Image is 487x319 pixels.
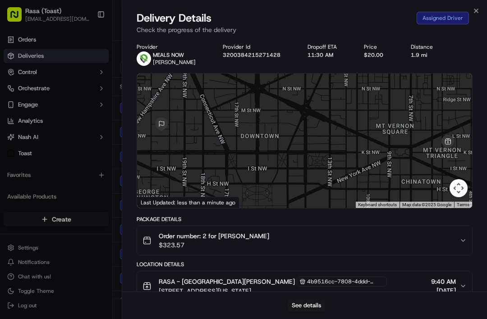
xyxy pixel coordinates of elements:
span: 4b9516cc-7808-4ddd-8235-b8d04f0b0373 [307,278,384,285]
a: 📗Knowledge Base [5,198,73,214]
div: Location Details [137,261,473,268]
p: Check the progress of the delivery [137,25,473,34]
span: [DATE] [80,140,98,147]
span: [DATE] [431,286,456,295]
div: Price [364,43,396,51]
a: Powered byPylon [64,223,109,231]
img: Jonathan Racinos [9,156,23,170]
div: Package Details [137,216,473,223]
span: Knowledge Base [18,202,69,211]
img: 1724597045416-56b7ee45-8013-43a0-a6f9-03cb97ddad50 [19,86,35,102]
span: [PERSON_NAME] [28,140,73,147]
button: Start new chat [153,89,164,100]
div: Provider [137,43,208,51]
button: See details [288,299,325,312]
img: Nash [9,9,27,27]
span: RASA - [GEOGRAPHIC_DATA][PERSON_NAME] [159,277,295,286]
button: 3200384215271428 [223,51,280,59]
div: Provider Id [223,43,293,51]
div: $20.00 [364,51,396,59]
span: [STREET_ADDRESS][US_STATE] [159,287,387,296]
span: Map data ©2025 Google [402,202,451,207]
button: Order number: 2 for [PERSON_NAME]$323.57 [137,226,472,255]
img: Google [139,196,169,208]
img: melas_now_logo.png [137,51,151,66]
img: Jonathan Racinos [9,131,23,146]
span: Order number: 2 for [PERSON_NAME] [159,231,269,240]
span: [DATE] [80,164,98,171]
div: Past conversations [9,117,60,125]
div: 📗 [9,203,16,210]
p: Welcome 👋 [9,36,164,51]
div: We're available if you need us! [41,95,124,102]
button: Map camera controls [450,179,468,197]
span: [PERSON_NAME] [28,164,73,171]
span: Pylon [90,224,109,231]
span: $323.57 [159,240,269,250]
button: See all [140,116,164,126]
div: 💻 [76,203,83,210]
button: RASA - [GEOGRAPHIC_DATA][PERSON_NAME]4b9516cc-7808-4ddd-8235-b8d04f0b0373[STREET_ADDRESS][US_STAT... [137,271,472,301]
a: Terms (opens in new tab) [457,202,469,207]
span: • [75,164,78,171]
div: Dropoff ETA [308,43,349,51]
span: 9:40 AM [431,277,456,286]
a: Open this area in Google Maps (opens a new window) [139,196,169,208]
a: 💻API Documentation [73,198,148,214]
div: Start new chat [41,86,148,95]
img: 1736555255976-a54dd68f-1ca7-489b-9aae-adbdc363a1c4 [9,86,25,102]
div: 11:30 AM [308,51,349,59]
span: Delivery Details [137,11,211,25]
span: [PERSON_NAME] [153,59,196,66]
div: 1.9 mi [411,51,446,59]
span: API Documentation [85,202,145,211]
div: Last Updated: less than a minute ago [137,197,239,208]
p: MEALS NOW [153,51,196,59]
div: Distance [411,43,446,51]
input: Got a question? Start typing here... [23,58,162,68]
button: Keyboard shortcuts [358,202,397,208]
span: • [75,140,78,147]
